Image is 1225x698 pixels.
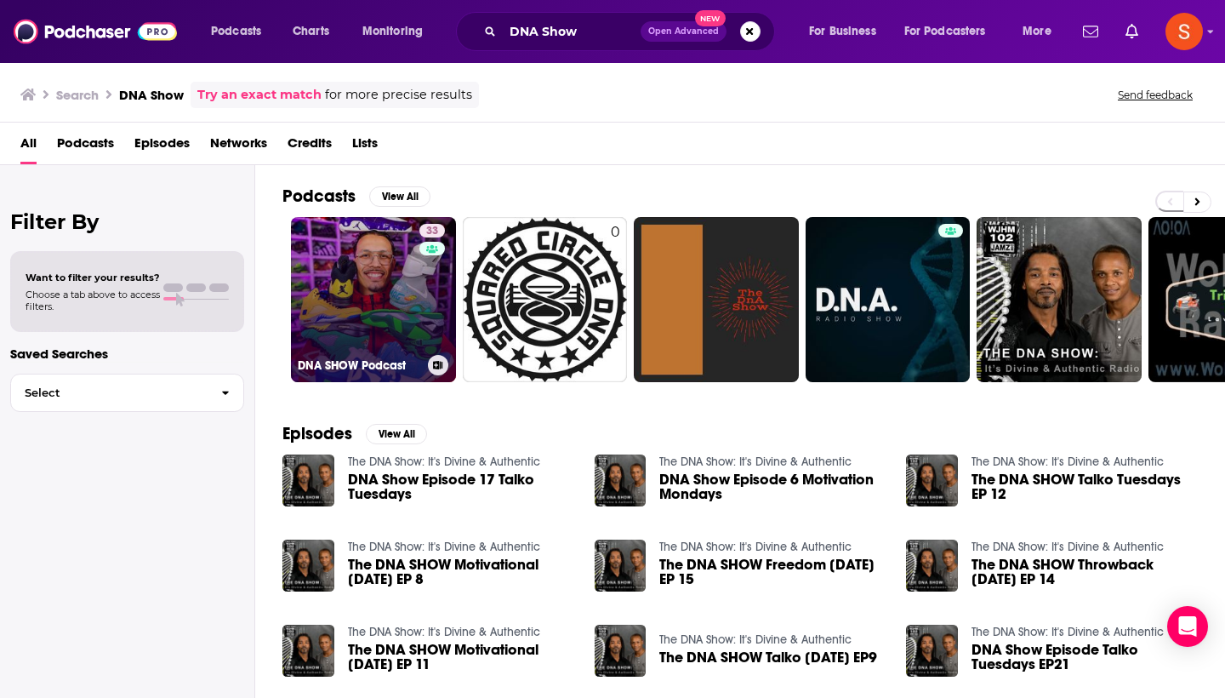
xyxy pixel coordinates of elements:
a: All [20,129,37,164]
a: The DNA SHOW Motivational Monday EP 8 [348,558,574,586]
input: Search podcasts, credits, & more... [503,18,641,45]
img: The DNA SHOW Motivational Monday EP 11 [282,625,334,677]
a: 33 [419,224,445,237]
span: Choose a tab above to access filters. [26,289,160,312]
a: The DNA Show: It's Divine & Authentic [659,455,852,469]
img: The DNA SHOW Talko Tuesdays EP 12 [906,455,958,506]
span: Episodes [134,129,190,164]
a: Credits [288,129,332,164]
a: The DNA SHOW Freedom Friday EP 15 [659,558,886,586]
a: The DNA SHOW Talko Tuesday EP9 [595,625,647,677]
img: DNA Show Episode Talko Tuesdays EP21 [906,625,958,677]
span: Open Advanced [648,27,719,36]
img: Podchaser - Follow, Share and Rate Podcasts [14,15,177,48]
a: The DNA Show: It's Divine & Authentic [348,455,540,469]
span: Logged in as sadie76317 [1165,13,1203,50]
span: The DNA SHOW Freedom [DATE] EP 15 [659,558,886,586]
a: The DNA SHOW Motivational Monday EP 11 [348,643,574,672]
span: Lists [352,129,378,164]
img: User Profile [1165,13,1203,50]
a: Podcasts [57,129,114,164]
button: open menu [893,18,1011,45]
a: The DNA Show: It's Divine & Authentic [971,455,1164,469]
a: PodcastsView All [282,186,430,207]
img: The DNA SHOW Freedom Friday EP 15 [595,540,647,592]
span: Podcasts [211,20,261,43]
div: 0 [611,224,620,375]
span: For Business [809,20,876,43]
span: The DNA SHOW Talko [DATE] EP9 [659,650,877,665]
span: for more precise results [325,85,472,105]
a: The DNA Show: It's Divine & Authentic [659,540,852,554]
a: 33DNA SHOW Podcast [291,217,456,382]
a: The DNA SHOW Talko Tuesdays EP 12 [971,472,1198,501]
div: Open Intercom Messenger [1167,606,1208,647]
span: For Podcasters [904,20,986,43]
a: The DNA SHOW Talko Tuesday EP9 [659,650,877,665]
a: DNA Show Episode Talko Tuesdays EP21 [971,643,1198,672]
span: More [1023,20,1051,43]
h2: Podcasts [282,186,356,207]
a: The DNA SHOW Throwback Thursday EP 14 [971,558,1198,586]
a: Show notifications dropdown [1119,17,1145,46]
button: Select [10,374,244,412]
a: Networks [210,129,267,164]
button: View All [366,424,427,444]
button: Open AdvancedNew [641,21,726,42]
span: The DNA SHOW Throwback [DATE] EP 14 [971,558,1198,586]
span: Select [11,387,208,398]
img: DNA Show Episode 17 Talko Tuesdays [282,455,334,506]
span: 33 [426,223,438,240]
span: The DNA SHOW Motivational [DATE] EP 8 [348,558,574,586]
button: open menu [797,18,897,45]
p: Saved Searches [10,346,244,362]
a: The DNA Show: It's Divine & Authentic [971,625,1164,639]
a: The DNA Show: It's Divine & Authentic [348,625,540,639]
span: Monitoring [362,20,423,43]
span: Want to filter your results? [26,272,160,283]
a: 0 [463,217,628,382]
h2: Filter By [10,209,244,234]
a: Charts [282,18,339,45]
img: The DNA SHOW Throwback Thursday EP 14 [906,540,958,592]
button: View All [369,186,430,207]
h2: Episodes [282,423,352,444]
h3: DNA Show [119,87,184,103]
button: open menu [350,18,445,45]
button: open menu [199,18,283,45]
a: The DNA Show: It's Divine & Authentic [348,540,540,554]
h3: DNA SHOW Podcast [298,358,421,373]
a: The DNA Show: It's Divine & Authentic [971,540,1164,554]
a: The DNA Show: It's Divine & Authentic [659,632,852,647]
img: DNA Show Episode 6 Motivation Mondays [595,455,647,506]
a: DNA Show Episode 6 Motivation Mondays [659,472,886,501]
button: Show profile menu [1165,13,1203,50]
button: Send feedback [1113,88,1198,102]
h3: Search [56,87,99,103]
span: New [695,10,726,26]
a: Try an exact match [197,85,322,105]
a: DNA Show Episode 17 Talko Tuesdays [348,472,574,501]
div: Search podcasts, credits, & more... [472,12,791,51]
a: EpisodesView All [282,423,427,444]
img: The DNA SHOW Motivational Monday EP 8 [282,540,334,592]
span: The DNA SHOW Motivational [DATE] EP 11 [348,643,574,672]
a: Show notifications dropdown [1076,17,1105,46]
